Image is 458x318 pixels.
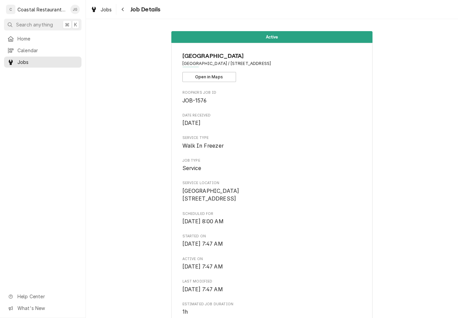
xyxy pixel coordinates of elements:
span: Estimated Job Duration [182,308,362,316]
div: James Gatton's Avatar [70,5,80,14]
div: Status [171,31,373,43]
div: Job Type [182,158,362,172]
span: Last Modified [182,279,362,284]
span: Active [266,35,278,39]
span: Estimated Job Duration [182,302,362,307]
div: C [6,5,15,14]
span: Walk In Freezer [182,143,224,149]
div: Estimated Job Duration [182,302,362,316]
span: [DATE] 7:47 AM [182,263,223,270]
span: Name [182,52,362,61]
span: Service [182,165,202,171]
a: Calendar [4,45,81,56]
span: K [74,21,77,28]
span: Date Received [182,113,362,118]
span: Last Modified [182,286,362,294]
span: Job Type [182,164,362,172]
span: [GEOGRAPHIC_DATA] [STREET_ADDRESS] [182,188,239,202]
div: Client Information [182,52,362,82]
span: Search anything [16,21,53,28]
div: Last Modified [182,279,362,293]
span: Active On [182,263,362,271]
span: Started On [182,234,362,239]
span: Started On [182,240,362,248]
span: Jobs [101,6,112,13]
span: Roopairs Job ID [182,97,362,105]
span: Service Location [182,180,362,186]
span: [DATE] 7:47 AM [182,241,223,247]
span: Service Location [182,187,362,203]
span: What's New [17,305,77,312]
span: Job Type [182,158,362,163]
a: Go to What's New [4,303,81,314]
span: Home [17,35,78,42]
a: Jobs [4,57,81,68]
div: JG [70,5,80,14]
div: Service Type [182,135,362,150]
span: Jobs [17,59,78,66]
span: JOB-1576 [182,97,207,104]
span: Address [182,61,362,67]
span: Roopairs Job ID [182,90,362,95]
div: Started On [182,234,362,248]
span: Calendar [17,47,78,54]
span: Job Details [128,5,161,14]
div: Coastal Restaurant Repair [17,6,67,13]
span: Scheduled For [182,211,362,217]
div: Roopairs Job ID [182,90,362,104]
span: [DATE] [182,120,201,126]
a: Jobs [88,4,115,15]
span: Date Received [182,119,362,127]
div: Service Location [182,180,362,203]
div: Active On [182,256,362,271]
span: Service Type [182,135,362,141]
span: Scheduled For [182,218,362,226]
div: Scheduled For [182,211,362,226]
button: Search anything⌘K [4,19,81,30]
span: 1h [182,309,188,315]
a: Go to Help Center [4,291,81,302]
span: Help Center [17,293,77,300]
span: Service Type [182,142,362,150]
button: Navigate back [118,4,128,15]
div: Date Received [182,113,362,127]
span: [DATE] 7:47 AM [182,286,223,293]
a: Home [4,33,81,44]
button: Open in Maps [182,72,236,82]
span: ⌘ [65,21,69,28]
span: Active On [182,256,362,262]
span: [DATE] 8:00 AM [182,218,224,225]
